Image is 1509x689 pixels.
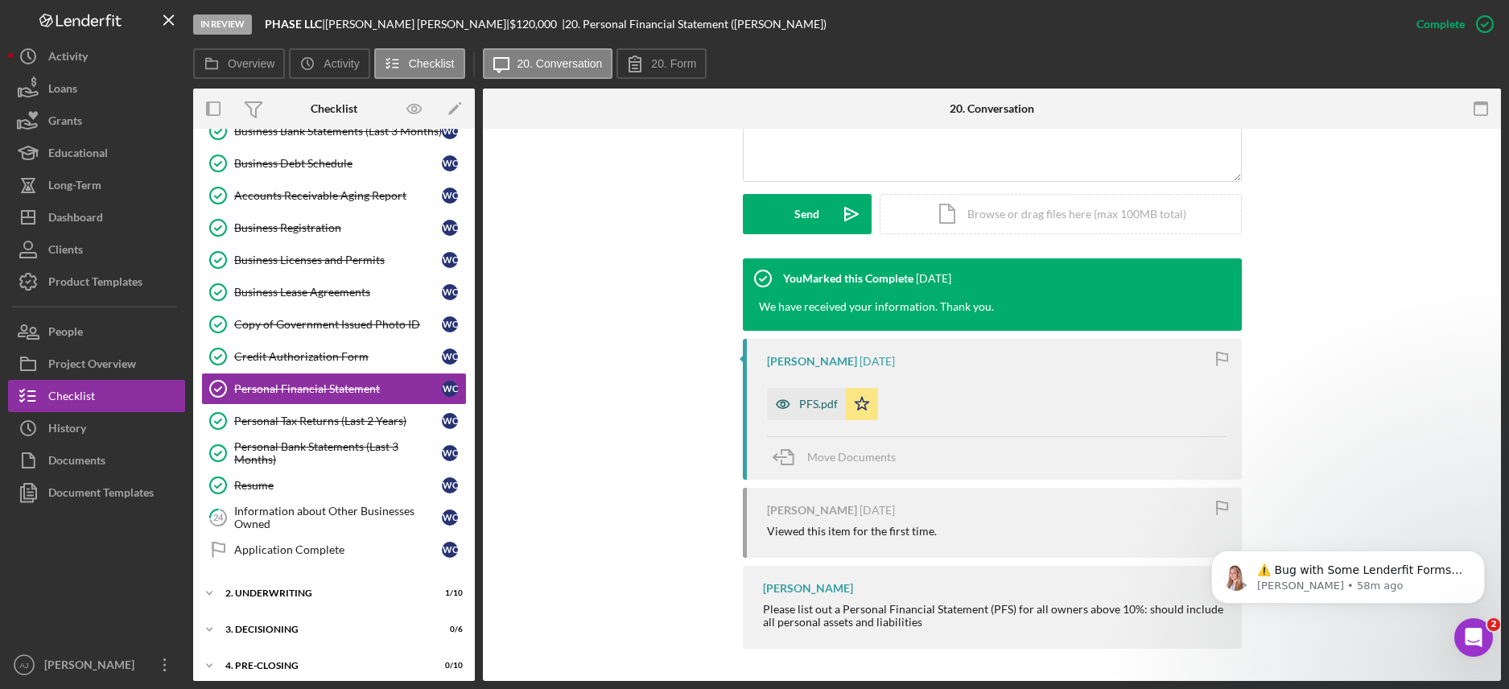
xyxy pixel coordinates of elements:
[442,477,458,493] div: W C
[201,147,467,179] a: Business Debt ScheduleWC
[201,276,467,308] a: Business Lease AgreementsWC
[767,355,857,368] div: [PERSON_NAME]
[48,169,101,205] div: Long-Term
[234,254,442,266] div: Business Licenses and Permits
[201,373,467,405] a: Personal Financial StatementWC
[8,649,185,681] button: AJ[PERSON_NAME]
[767,437,912,477] button: Move Documents
[201,437,467,469] a: Personal Bank Statements (Last 3 Months)WC
[763,582,853,595] div: [PERSON_NAME]
[8,316,185,348] a: People
[8,348,185,380] button: Project Overview
[434,588,463,598] div: 1 / 10
[234,318,442,331] div: Copy of Government Issued Photo ID
[8,72,185,105] button: Loans
[767,525,937,538] div: Viewed this item for the first time.
[442,188,458,204] div: W C
[19,661,28,670] text: AJ
[234,189,442,202] div: Accounts Receivable Aging Report
[442,349,458,365] div: W C
[201,534,467,566] a: Application CompleteWC
[48,201,103,237] div: Dashboard
[48,40,88,76] div: Activity
[225,625,423,634] div: 3. Decisioning
[201,501,467,534] a: 24Information about Other Businesses OwnedWC
[442,413,458,429] div: W C
[651,57,696,70] label: 20. Form
[509,17,557,31] span: $120,000
[324,57,359,70] label: Activity
[234,415,442,427] div: Personal Tax Returns (Last 2 Years)
[8,201,185,233] a: Dashboard
[860,355,895,368] time: 2025-02-05 20:38
[1187,517,1509,646] iframe: Intercom notifications message
[8,40,185,72] button: Activity
[8,412,185,444] button: History
[193,48,285,79] button: Overview
[562,18,827,31] div: | 20. Personal Financial Statement ([PERSON_NAME])
[767,504,857,517] div: [PERSON_NAME]
[767,388,878,420] button: PFS.pdf
[8,233,185,266] button: Clients
[234,479,442,492] div: Resume
[434,661,463,670] div: 0 / 10
[48,412,86,448] div: History
[483,48,613,79] button: 20. Conversation
[442,316,458,332] div: W C
[442,123,458,139] div: W C
[48,233,83,270] div: Clients
[265,18,325,31] div: |
[201,469,467,501] a: ResumeWC
[213,512,224,522] tspan: 24
[48,380,95,416] div: Checklist
[434,625,463,634] div: 0 / 6
[1454,618,1493,657] iframe: Intercom live chat
[8,137,185,169] button: Educational
[48,477,154,513] div: Document Templates
[442,381,458,397] div: W C
[201,115,467,147] a: Business Bank Statements (Last 3 Months)WC
[442,284,458,300] div: W C
[743,194,872,234] button: Send
[234,505,442,530] div: Information about Other Businesses Owned
[8,477,185,509] button: Document Templates
[763,603,1226,629] div: Please list out a Personal Financial Statement (PFS) for all owners above 10%: should include all...
[8,169,185,201] button: Long-Term
[799,398,838,411] div: PFS.pdf
[40,649,145,685] div: [PERSON_NAME]
[234,125,442,138] div: Business Bank Statements (Last 3 Months)
[201,179,467,212] a: Accounts Receivable Aging ReportWC
[8,444,185,477] button: Documents
[916,272,951,285] time: 2025-06-24 16:20
[201,308,467,340] a: Copy of Government Issued Photo IDWC
[374,48,465,79] button: Checklist
[325,18,509,31] div: [PERSON_NAME] [PERSON_NAME] |
[8,105,185,137] button: Grants
[8,266,185,298] button: Product Templates
[48,266,142,302] div: Product Templates
[616,48,707,79] button: 20. Form
[234,157,442,170] div: Business Debt Schedule
[234,221,442,234] div: Business Registration
[442,155,458,171] div: W C
[48,316,83,352] div: People
[201,244,467,276] a: Business Licenses and PermitsWC
[1416,8,1465,40] div: Complete
[8,380,185,412] button: Checklist
[234,440,442,466] div: Personal Bank Statements (Last 3 Months)
[225,661,423,670] div: 4. Pre-Closing
[442,445,458,461] div: W C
